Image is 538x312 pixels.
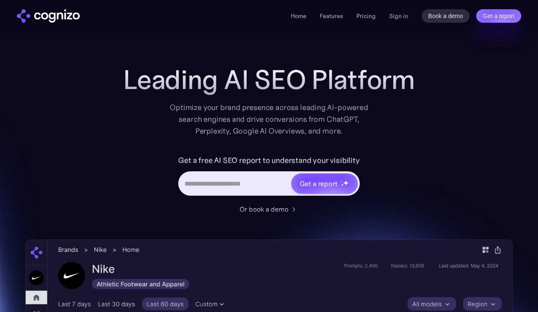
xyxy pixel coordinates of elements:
[300,178,338,189] div: Get a report
[166,102,372,137] div: Optimize your brand presence across leading AI-powered search engines and drive conversions from ...
[476,9,521,23] a: Get a report
[341,181,342,182] img: star
[341,184,344,186] img: star
[343,180,348,186] img: star
[290,173,359,194] a: Get a reportstarstarstar
[389,11,408,21] a: Sign in
[240,204,298,214] a: Or book a demo
[320,12,343,20] a: Features
[178,154,359,167] label: Get a free AI SEO report to understand your visibility
[123,65,415,95] h1: Leading AI SEO Platform
[422,9,470,23] a: Book a demo
[17,9,80,23] a: home
[291,12,306,20] a: Home
[178,154,359,200] form: Hero URL Input Form
[17,9,80,23] img: cognizo logo
[240,204,288,214] div: Or book a demo
[356,12,376,20] a: Pricing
